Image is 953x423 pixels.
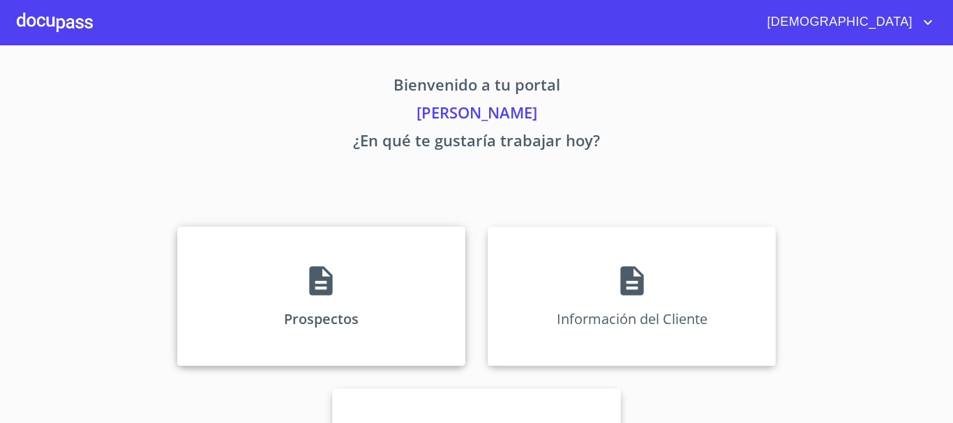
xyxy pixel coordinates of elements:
p: Prospectos [284,309,359,328]
p: [PERSON_NAME] [47,101,906,129]
button: account of current user [756,11,936,33]
span: [DEMOGRAPHIC_DATA] [756,11,920,33]
p: Información del Cliente [557,309,707,328]
p: Bienvenido a tu portal [47,73,906,101]
p: ¿En qué te gustaría trabajar hoy? [47,129,906,157]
